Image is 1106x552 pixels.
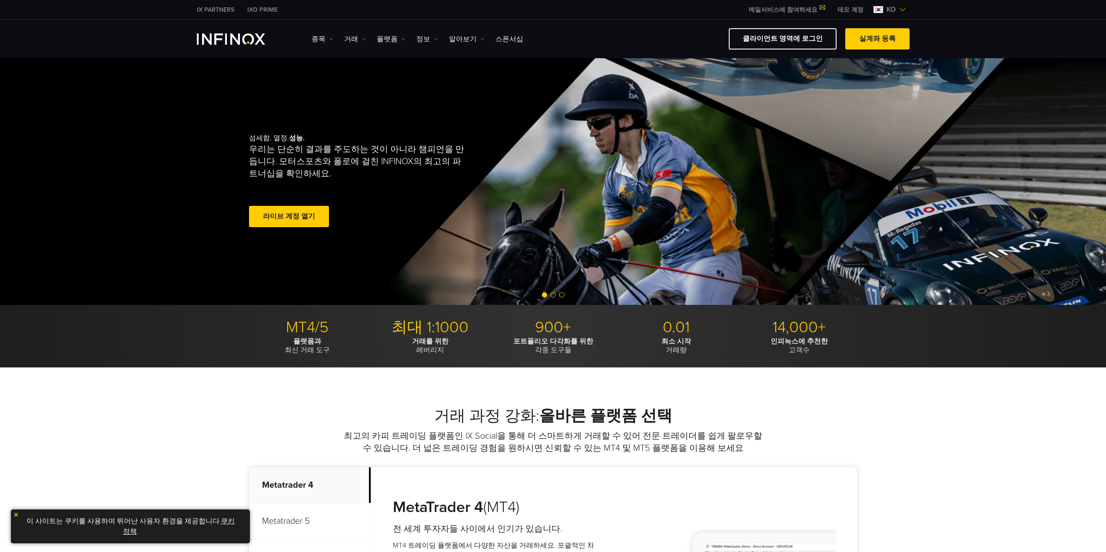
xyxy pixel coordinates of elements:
[312,34,333,44] a: 종목
[249,503,371,539] p: Metatrader 5
[344,34,366,44] a: 거래
[289,134,305,142] strong: 성능.
[393,498,483,516] strong: MetaTrader 4
[249,467,371,503] p: Metatrader 4
[495,34,523,44] a: 스폰서십
[559,292,565,297] span: Go to slide 3
[742,6,831,13] a: 메일서비스에 참여하세요
[393,498,600,517] h3: (MT4)
[618,318,734,337] p: 0.01
[249,206,329,227] a: 라이브 계정 열기
[513,337,593,346] strong: 포트폴리오 다각화를 위한
[342,430,764,454] p: 최고의 카피 트레이딩 플랫폼인 IX Social을 통해 더 스마트하게 거래할 수 있어 전문 트레이더를 쉽게 팔로우할 수 있습니다. 더 넓은 트레이딩 경험을 원하시면 신뢰할 수...
[416,34,438,44] a: 정보
[249,337,365,354] p: 최신 거래 도구
[449,34,485,44] a: 알아보기
[729,28,837,50] a: 클라이언트 영역에 로그인
[372,337,488,354] p: 레버리지
[831,5,870,14] a: INFINOX MENU
[249,143,468,180] p: 우리는 단순히 결과를 주도하는 것이 아니라 챔피언을 만듭니다. 모터스포츠와 폴로에 걸친 INFINOX의 최고의 파트너십을 확인하세요.
[539,407,672,425] strong: 올바른 플랫폼 선택
[495,337,611,354] p: 각종 도구들
[771,337,828,346] strong: 인피녹스에 추천한
[883,4,899,15] span: ko
[412,337,448,346] strong: 거래를 위한
[845,28,910,50] a: 실계좌 등록
[618,337,734,354] p: 거래량
[377,34,405,44] a: 플랫폼
[495,318,611,337] p: 900+
[293,337,321,346] strong: 플랫폼과
[13,512,19,518] img: yellow close icon
[661,337,691,346] strong: 최소 시작
[542,292,547,297] span: Go to slide 1
[241,5,284,14] a: INFINOX
[551,292,556,297] span: Go to slide 2
[249,120,523,243] div: 섬세함. 열정.
[190,5,241,14] a: INFINOX
[741,318,857,337] p: 14,000+
[393,523,600,535] h4: 전 세계 투자자들 사이에서 인기가 있습니다.
[741,337,857,354] p: 고객수
[249,318,365,337] p: MT4/5
[15,514,246,539] p: 이 사이트는 쿠키를 사용하여 뛰어난 사용자 환경을 제공합니다. .
[197,33,286,45] a: INFINOX Logo
[249,407,857,426] h2: 거래 과정 강화:
[372,318,488,337] p: 최대 1:1000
